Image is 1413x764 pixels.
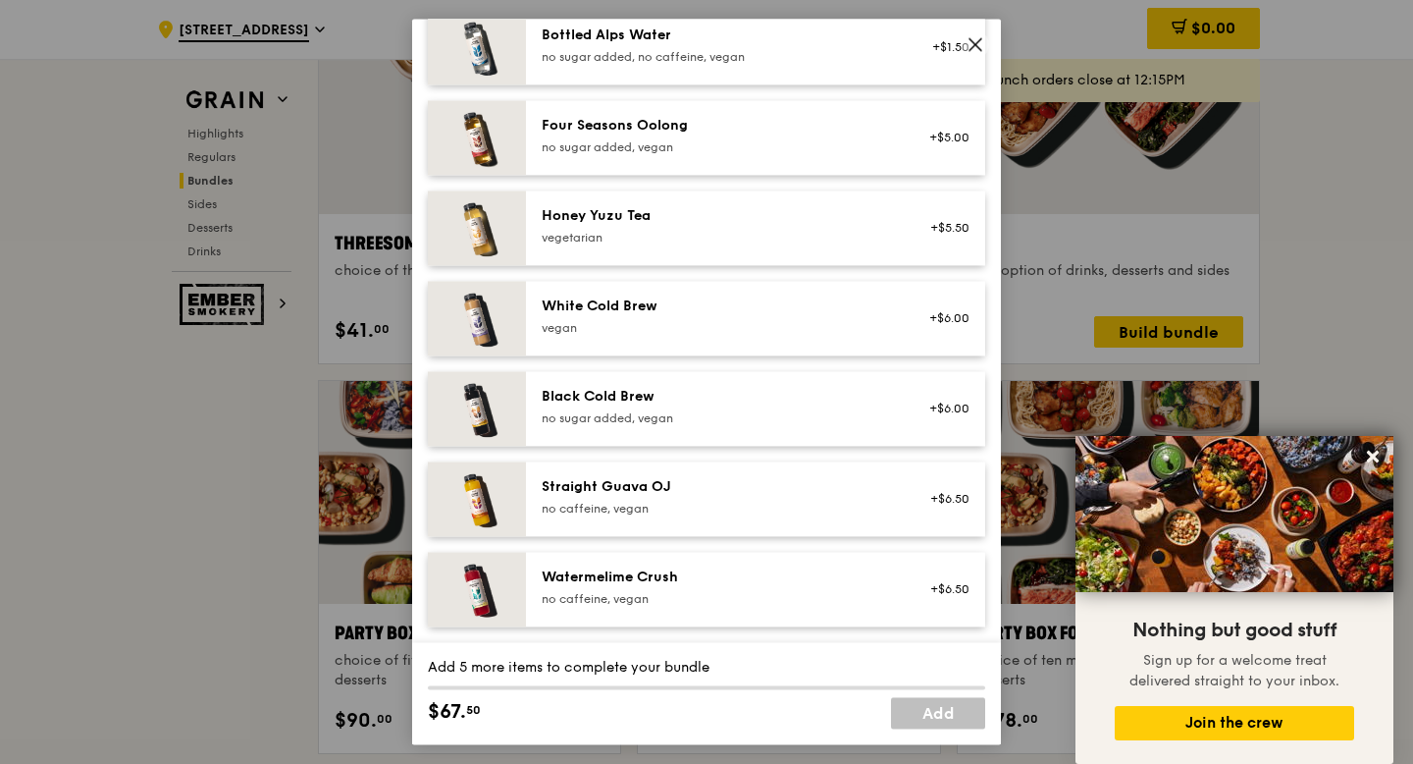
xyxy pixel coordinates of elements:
button: Join the crew [1115,706,1354,740]
img: DSC07876-Edit02-Large.jpeg [1075,436,1393,592]
span: Nothing but good stuff [1132,619,1336,642]
img: daily_normal_HORZ-white-cold-brew.jpg [428,281,526,355]
span: 50 [466,703,481,719]
img: daily_normal_HORZ-straight-guava-OJ.jpg [428,462,526,536]
div: Black Cold Brew [542,387,894,407]
div: vegetarian [542,230,894,246]
div: no caffeine, vegan [542,591,894,607]
img: daily_normal_HORZ-bottled-alps-water.jpg [428,10,526,84]
img: daily_normal_HORZ-watermelime-crush.jpg [428,552,526,627]
div: no sugar added, no caffeine, vegan [542,49,894,65]
img: daily_normal_HORZ-four-seasons-oolong.jpg [428,100,526,175]
div: +$5.50 [917,220,969,236]
div: no sugar added, vegan [542,410,894,426]
div: +$6.50 [917,581,969,597]
div: +$5.00 [917,130,969,145]
a: Add [891,698,985,730]
div: Honey Yuzu Tea [542,206,894,226]
div: +$6.50 [917,491,969,507]
button: Close [1357,441,1388,472]
div: vegan [542,320,894,336]
div: Four Seasons Oolong [542,116,894,136]
span: Sign up for a welcome treat delivered straight to your inbox. [1129,652,1339,689]
div: White Cold Brew [542,297,894,316]
div: Straight Guava OJ [542,477,894,497]
img: daily_normal_honey-yuzu-tea.jpg [428,191,526,265]
img: daily_normal_HORZ-black-cold-brew.jpg [428,371,526,446]
div: Watermelime Crush [542,568,894,587]
div: no sugar added, vegan [542,139,894,155]
div: +$1.50 [917,39,969,55]
div: +$6.00 [917,310,969,326]
div: +$6.00 [917,401,969,416]
span: $67. [428,698,466,728]
div: Add 5 more items to complete your bundle [428,659,985,679]
div: no caffeine, vegan [542,501,894,517]
div: Bottled Alps Water [542,26,894,45]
